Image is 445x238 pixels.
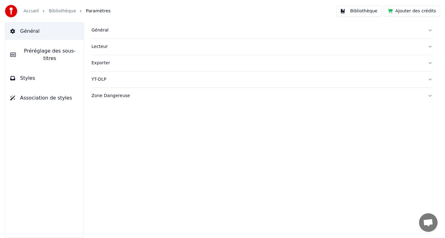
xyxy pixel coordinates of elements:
[5,5,17,17] img: youka
[20,94,72,102] span: Association de styles
[21,47,79,62] span: Préréglage des sous-titres
[91,71,433,87] button: YT-DLP
[91,60,423,66] div: Exporter
[23,8,39,14] a: Accueil
[20,74,35,82] span: Styles
[91,55,433,71] button: Exporter
[20,28,40,35] span: Général
[384,6,440,17] button: Ajouter des crédits
[91,22,433,38] button: Général
[86,8,111,14] span: Paramètres
[419,213,438,232] div: Ouvrir le chat
[91,44,423,50] div: Lecteur
[91,93,423,99] div: Zone Dangereuse
[5,89,84,107] button: Association de styles
[5,23,84,40] button: Général
[5,42,84,67] button: Préréglage des sous-titres
[91,88,433,104] button: Zone Dangereuse
[23,8,111,14] nav: breadcrumb
[91,39,433,55] button: Lecteur
[49,8,76,14] a: Bibliothèque
[336,6,381,17] button: Bibliothèque
[91,27,423,33] div: Général
[91,76,423,83] div: YT-DLP
[5,70,84,87] button: Styles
